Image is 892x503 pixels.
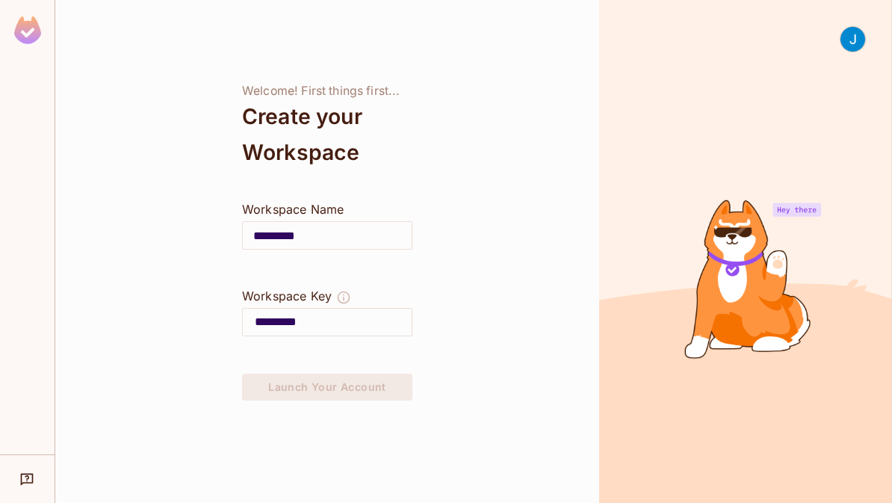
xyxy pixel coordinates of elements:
[242,374,412,401] button: Launch Your Account
[242,200,412,218] div: Workspace Name
[336,287,351,308] button: The Workspace Key is unique, and serves as the identifier of your workspace.
[10,464,44,494] div: Help & Updates
[14,16,41,44] img: SReyMgAAAABJRU5ErkJggg==
[242,99,412,170] div: Create your Workspace
[242,287,332,305] div: Workspace Key
[242,84,412,99] div: Welcome! First things first...
[840,27,865,52] img: Jadoo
